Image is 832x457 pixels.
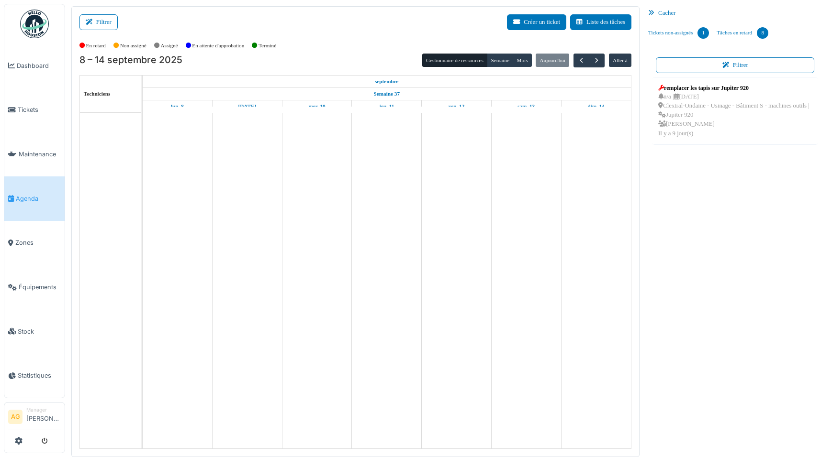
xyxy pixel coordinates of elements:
[8,410,22,424] li: AG
[656,57,814,73] button: Filtrer
[26,406,61,427] li: [PERSON_NAME]
[585,100,607,112] a: 14 septembre 2025
[19,150,61,159] span: Maintenance
[446,100,467,112] a: 12 septembre 2025
[16,194,61,203] span: Agenda
[644,20,713,46] a: Tickets non-assignés
[487,54,513,67] button: Semaine
[377,100,396,112] a: 11 septembre 2025
[507,14,566,30] button: Créer un ticket
[8,406,61,429] a: AG Manager[PERSON_NAME]
[4,354,65,398] a: Statistiques
[4,221,65,265] a: Zones
[169,100,186,112] a: 8 septembre 2025
[306,100,328,112] a: 10 septembre 2025
[4,132,65,176] a: Maintenance
[422,54,487,67] button: Gestionnaire de ressources
[609,54,631,67] button: Aller à
[4,176,65,221] a: Agenda
[536,54,569,67] button: Aujourd'hui
[644,6,826,20] div: Cacher
[656,81,814,141] a: remplacer les tapis sur Jupiter 920 n/a |[DATE] Clextral-Ondaine - Usinage - Bâtiment S - machine...
[120,42,146,50] label: Non assigné
[20,10,49,38] img: Badge_color-CXgf-gQk.svg
[161,42,178,50] label: Assigné
[4,88,65,132] a: Tickets
[18,105,61,114] span: Tickets
[371,88,402,100] a: Semaine 37
[17,61,61,70] span: Dashboard
[513,54,532,67] button: Mois
[372,76,401,87] a: 8 septembre 2025
[26,406,61,413] div: Manager
[713,20,772,46] a: Tâches en retard
[259,42,276,50] label: Terminé
[697,27,709,39] div: 1
[4,309,65,354] a: Stock
[573,54,589,67] button: Précédent
[658,84,812,92] div: remplacer les tapis sur Jupiter 920
[18,327,61,336] span: Stock
[757,27,768,39] div: 8
[192,42,244,50] label: En attente d'approbation
[79,54,182,66] h2: 8 – 14 septembre 2025
[19,283,61,292] span: Équipements
[15,238,61,247] span: Zones
[4,265,65,309] a: Équipements
[570,14,631,30] button: Liste des tâches
[589,54,605,67] button: Suivant
[515,100,537,112] a: 13 septembre 2025
[18,371,61,380] span: Statistiques
[84,91,111,97] span: Techniciens
[86,42,106,50] label: En retard
[658,92,812,138] div: n/a | [DATE] Clextral-Ondaine - Usinage - Bâtiment S - machines outils | Jupiter 920 [PERSON_NAME...
[4,44,65,88] a: Dashboard
[236,100,259,112] a: 9 septembre 2025
[79,14,118,30] button: Filtrer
